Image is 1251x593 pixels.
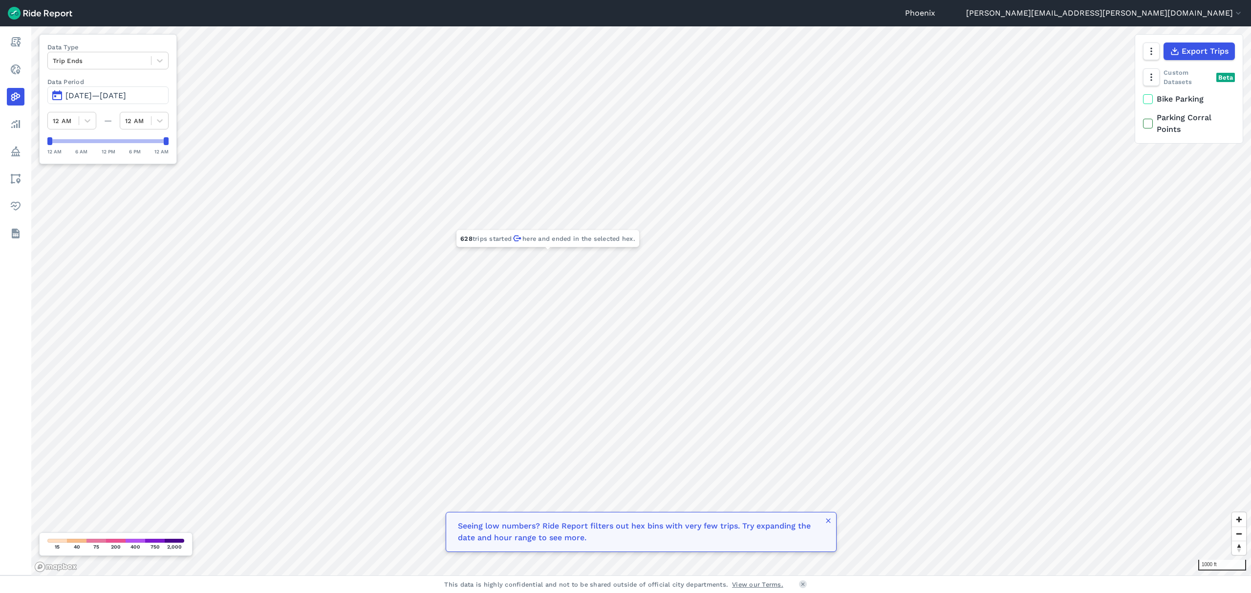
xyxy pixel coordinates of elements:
[905,7,935,19] a: Phoenix
[1232,541,1246,555] button: Reset bearing to north
[129,147,141,156] div: 6 PM
[1232,527,1246,541] button: Zoom out
[1143,68,1235,86] div: Custom Datasets
[7,88,24,106] a: Heatmaps
[47,147,62,156] div: 12 AM
[65,91,126,100] span: [DATE]—[DATE]
[75,147,87,156] div: 6 AM
[47,77,169,86] label: Data Period
[1143,112,1235,135] label: Parking Corral Points
[1143,93,1235,105] label: Bike Parking
[1216,73,1235,82] div: Beta
[34,561,77,572] a: Mapbox logo
[31,26,1251,575] canvas: Map
[7,225,24,242] a: Datasets
[7,115,24,133] a: Analyze
[96,115,120,127] div: —
[1164,42,1235,60] button: Export Trips
[732,580,783,589] a: View our Terms.
[7,61,24,78] a: Realtime
[7,170,24,188] a: Areas
[154,147,169,156] div: 12 AM
[1232,512,1246,527] button: Zoom in
[7,143,24,160] a: Policy
[7,33,24,51] a: Report
[1182,45,1229,57] span: Export Trips
[47,42,169,52] label: Data Type
[47,86,169,104] button: [DATE]—[DATE]
[8,7,72,20] img: Ride Report
[102,147,115,156] div: 12 PM
[7,197,24,215] a: Health
[1198,560,1246,571] div: 1000 ft
[966,7,1243,19] button: [PERSON_NAME][EMAIL_ADDRESS][PERSON_NAME][DOMAIN_NAME]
